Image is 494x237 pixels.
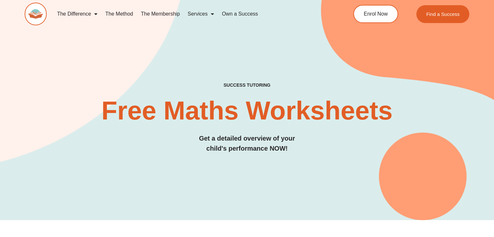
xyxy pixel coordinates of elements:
a: The Method [101,6,137,21]
h4: SUCCESS TUTORING​ [25,82,469,88]
h2: Free Maths Worksheets​ [25,98,469,124]
a: The Membership [137,6,184,21]
a: Services [184,6,218,21]
a: The Difference [53,6,102,21]
span: Find a Success [426,12,460,17]
span: Enrol Now [364,11,388,17]
a: Find a Success [416,5,469,23]
a: Own a Success [218,6,262,21]
a: Enrol Now [353,5,398,23]
nav: Menu [53,6,328,21]
h3: Get a detailed overview of your child's performance NOW! [25,133,469,154]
